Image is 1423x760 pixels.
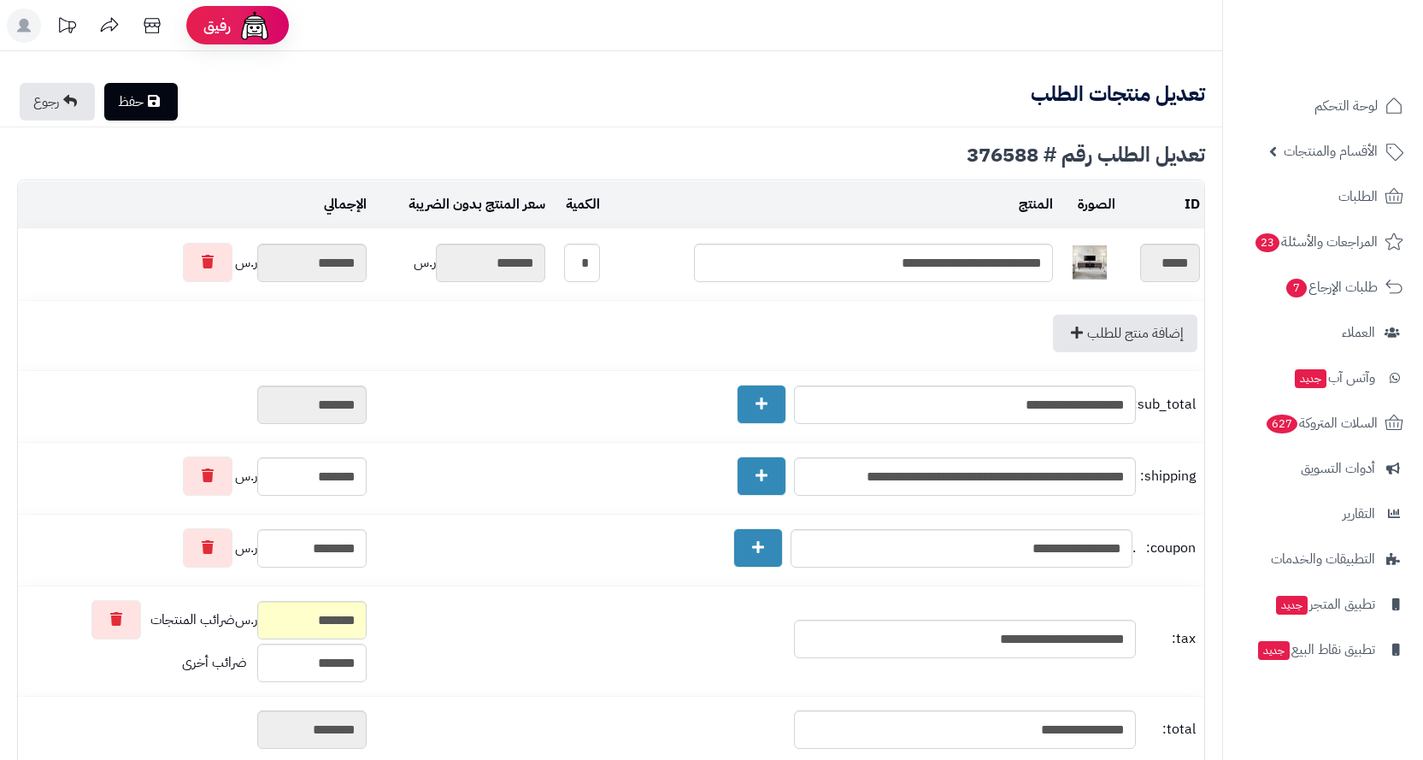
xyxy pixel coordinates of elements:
[22,457,367,496] div: ر.س
[1271,547,1375,571] span: التطبيقات والخدمات
[1284,139,1378,163] span: الأقسام والمنتجات
[375,528,1200,568] div: .
[20,83,95,121] a: رجوع
[1265,411,1378,435] span: السلات المتروكة
[1301,457,1375,480] span: أدوات التسويق
[1342,321,1375,345] span: العملاء
[104,83,178,121] a: حفظ
[1233,85,1413,127] a: لوحة التحكم
[1233,448,1413,489] a: أدوات التسويق
[17,144,1205,165] div: تعديل الطلب رقم # 376588
[1233,267,1413,308] a: طلبات الإرجاع7
[1140,467,1196,486] span: shipping:
[1233,584,1413,625] a: تطبيق المتجرجديد
[1285,278,1308,298] span: 7
[22,600,367,639] div: ر.س
[1276,596,1308,615] span: جديد
[22,243,367,282] div: ر.س
[1285,275,1378,299] span: طلبات الإرجاع
[375,244,545,282] div: ر.س
[1120,181,1204,228] td: ID
[604,181,1057,228] td: المنتج
[1233,493,1413,534] a: التقارير
[1031,79,1205,109] b: تعديل منتجات الطلب
[1053,315,1197,352] a: إضافة منتج للطلب
[1254,230,1378,254] span: المراجعات والأسئلة
[371,181,550,228] td: سعر المنتج بدون الضريبة
[1073,245,1107,280] img: 1750491430-220601011445-40x40.jpg
[1295,369,1326,388] span: جديد
[1140,629,1196,649] span: tax:
[1233,176,1413,217] a: الطلبات
[1274,592,1375,616] span: تطبيق المتجر
[1338,185,1378,209] span: الطلبات
[45,9,88,47] a: تحديثات المنصة
[150,610,235,630] span: ضرائب المنتجات
[1233,312,1413,353] a: العملاء
[1140,720,1196,739] span: total:
[1233,221,1413,262] a: المراجعات والأسئلة23
[203,15,231,36] span: رفيق
[18,181,371,228] td: الإجمالي
[1307,13,1407,49] img: logo-2.png
[182,652,247,673] span: ضرائب أخرى
[550,181,604,228] td: الكمية
[1293,366,1375,390] span: وآتس آب
[238,9,272,43] img: ai-face.png
[1233,629,1413,670] a: تطبيق نقاط البيعجديد
[1343,502,1375,526] span: التقارير
[1314,94,1378,118] span: لوحة التحكم
[1140,395,1196,415] span: sub_total:
[1233,403,1413,444] a: السلات المتروكة627
[1233,539,1413,580] a: التطبيقات والخدمات
[1258,641,1290,660] span: جديد
[1057,181,1120,228] td: الصورة
[1140,539,1196,558] span: coupon:
[22,528,367,568] div: ر.س
[1255,233,1281,253] span: 23
[1233,357,1413,398] a: وآتس آبجديد
[1265,414,1298,434] span: 627
[1256,638,1375,662] span: تطبيق نقاط البيع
